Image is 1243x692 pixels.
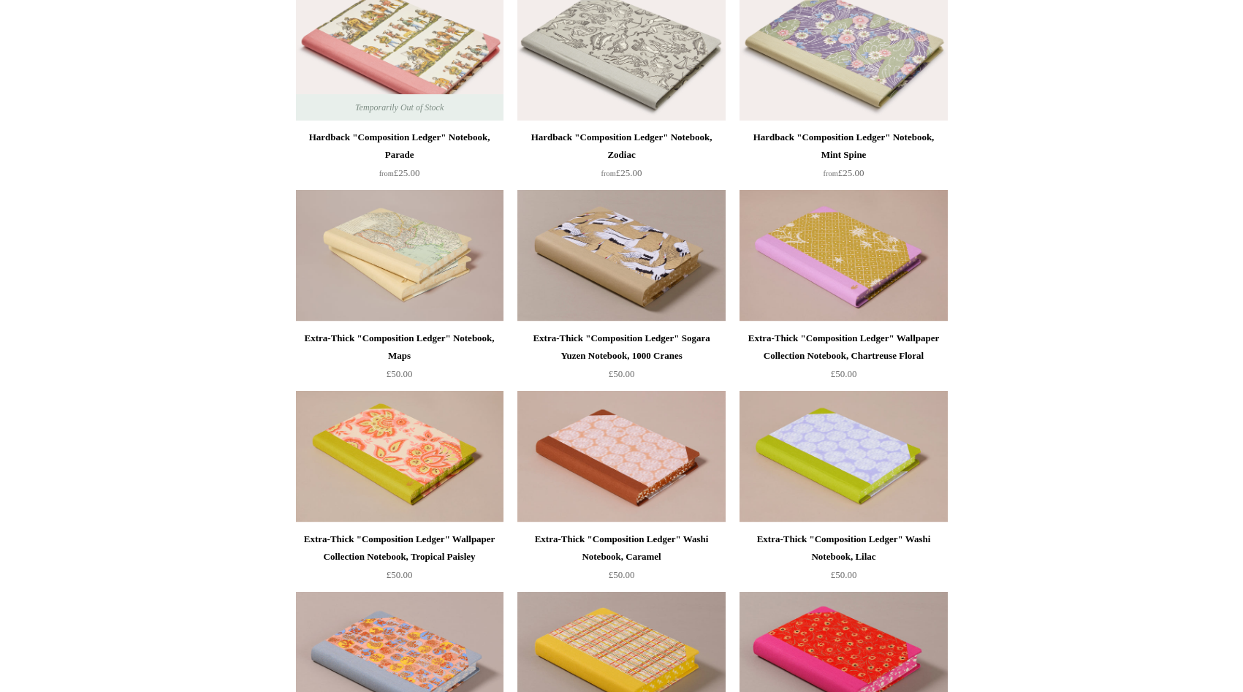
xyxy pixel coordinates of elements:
span: £25.00 [379,167,420,178]
div: Extra-Thick "Composition Ledger" Wallpaper Collection Notebook, Chartreuse Floral [743,330,943,365]
a: Extra-Thick "Composition Ledger" Wallpaper Collection Notebook, Chartreuse Floral Extra-Thick "Co... [740,190,947,322]
a: Extra-Thick "Composition Ledger" Notebook, Maps £50.00 [296,330,503,389]
span: £25.00 [601,167,642,178]
img: Extra-Thick "Composition Ledger" Sogara Yuzen Notebook, 1000 Cranes [517,190,725,322]
div: Extra-Thick "Composition Ledger" Washi Notebook, Caramel [521,531,721,566]
img: Extra-Thick "Composition Ledger" Washi Notebook, Caramel [517,391,725,522]
a: Extra-Thick "Composition Ledger" Washi Notebook, Lilac Extra-Thick "Composition Ledger" Washi Not... [740,391,947,522]
span: £50.00 [831,368,857,379]
a: Hardback "Composition Ledger" Notebook, Parade from£25.00 [296,129,503,189]
div: Extra-Thick "Composition Ledger" Wallpaper Collection Notebook, Tropical Paisley [300,531,500,566]
a: Hardback "Composition Ledger" Notebook, Mint Spine from£25.00 [740,129,947,189]
span: from [824,170,838,178]
div: Hardback "Composition Ledger" Notebook, Parade [300,129,500,164]
a: Extra-Thick "Composition Ledger" Wallpaper Collection Notebook, Chartreuse Floral £50.00 [740,330,947,389]
div: Extra-Thick "Composition Ledger" Notebook, Maps [300,330,500,365]
a: Extra-Thick "Composition Ledger" Washi Notebook, Lilac £50.00 [740,531,947,590]
span: £25.00 [824,167,864,178]
span: £50.00 [609,569,635,580]
a: Hardback "Composition Ledger" Notebook, Zodiac from£25.00 [517,129,725,189]
img: Extra-Thick "Composition Ledger" Wallpaper Collection Notebook, Tropical Paisley [296,391,503,522]
a: Extra-Thick "Composition Ledger" Notebook, Maps Extra-Thick "Composition Ledger" Notebook, Maps [296,190,503,322]
span: from [601,170,616,178]
a: Extra-Thick "Composition Ledger" Wallpaper Collection Notebook, Tropical Paisley £50.00 [296,531,503,590]
span: Temporarily Out of Stock [341,94,458,121]
div: Extra-Thick "Composition Ledger" Sogara Yuzen Notebook, 1000 Cranes [521,330,721,365]
img: Extra-Thick "Composition Ledger" Wallpaper Collection Notebook, Chartreuse Floral [740,190,947,322]
a: Extra-Thick "Composition Ledger" Washi Notebook, Caramel Extra-Thick "Composition Ledger" Washi N... [517,391,725,522]
div: Hardback "Composition Ledger" Notebook, Mint Spine [743,129,943,164]
a: Extra-Thick "Composition Ledger" Wallpaper Collection Notebook, Tropical Paisley Extra-Thick "Com... [296,391,503,522]
div: Hardback "Composition Ledger" Notebook, Zodiac [521,129,721,164]
img: Extra-Thick "Composition Ledger" Notebook, Maps [296,190,503,322]
a: Extra-Thick "Composition Ledger" Sogara Yuzen Notebook, 1000 Cranes Extra-Thick "Composition Ledg... [517,190,725,322]
span: from [379,170,394,178]
a: Extra-Thick "Composition Ledger" Sogara Yuzen Notebook, 1000 Cranes £50.00 [517,330,725,389]
div: Extra-Thick "Composition Ledger" Washi Notebook, Lilac [743,531,943,566]
span: £50.00 [831,569,857,580]
img: Extra-Thick "Composition Ledger" Washi Notebook, Lilac [740,391,947,522]
span: £50.00 [609,368,635,379]
a: Extra-Thick "Composition Ledger" Washi Notebook, Caramel £50.00 [517,531,725,590]
span: £50.00 [387,368,413,379]
span: £50.00 [387,569,413,580]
